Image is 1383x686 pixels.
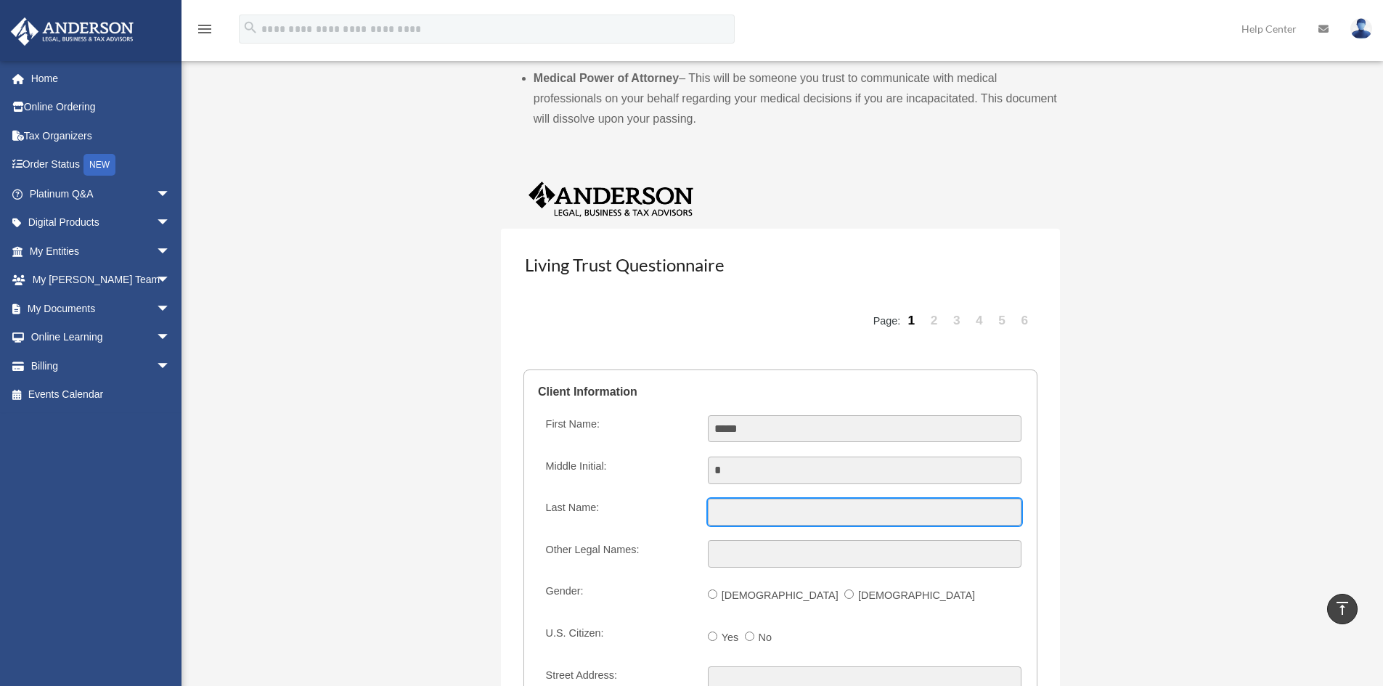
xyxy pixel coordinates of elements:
label: No [754,626,778,650]
b: Medical Power of Attorney [534,72,679,84]
span: First Name: [546,418,600,430]
span: arrow_drop_down [156,351,185,381]
a: Billingarrow_drop_down [10,351,192,380]
a: My [PERSON_NAME] Teamarrow_drop_down [10,266,192,295]
legend: Client Information [538,370,1023,414]
a: Platinum Q&Aarrow_drop_down [10,179,192,208]
a: Home [10,64,192,93]
a: 4 [969,299,990,343]
span: arrow_drop_down [156,294,185,324]
label: [DEMOGRAPHIC_DATA] [854,584,981,608]
a: 2 [924,299,945,343]
label: [DEMOGRAPHIC_DATA] [717,584,844,608]
a: menu [196,25,213,38]
a: My Documentsarrow_drop_down [10,294,192,323]
span: arrow_drop_down [156,323,185,353]
h3: Living Trust Questionnaire [523,251,1037,287]
a: 1 [902,299,922,343]
a: My Entitiesarrow_drop_down [10,237,192,266]
span: arrow_drop_down [156,179,185,209]
a: Tax Organizers [10,121,192,150]
i: vertical_align_top [1334,600,1351,617]
a: Events Calendar [10,380,192,409]
i: search [242,20,258,36]
label: Middle Initial: [539,457,696,484]
li: – This will be someone you trust to communicate with medical professionals on your behalf regardi... [534,68,1060,129]
a: Order StatusNEW [10,150,192,180]
img: Anderson Advisors Platinum Portal [7,17,138,46]
span: arrow_drop_down [156,237,185,266]
a: Digital Productsarrow_drop_down [10,208,192,237]
img: User Pic [1350,18,1372,39]
a: 3 [947,299,967,343]
label: Last Name: [539,499,696,526]
span: arrow_drop_down [156,266,185,295]
label: U.S. Citizen: [539,624,696,652]
a: vertical_align_top [1327,594,1358,624]
label: Other Legal Names: [539,540,696,568]
span: arrow_drop_down [156,208,185,238]
label: Yes [717,626,745,650]
label: Gender: [539,582,696,610]
a: 5 [992,299,1013,343]
a: Online Ordering [10,93,192,122]
i: menu [196,20,213,38]
a: 6 [1015,299,1035,343]
a: Online Learningarrow_drop_down [10,323,192,352]
div: NEW [83,154,115,176]
span: Page: [873,315,901,327]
